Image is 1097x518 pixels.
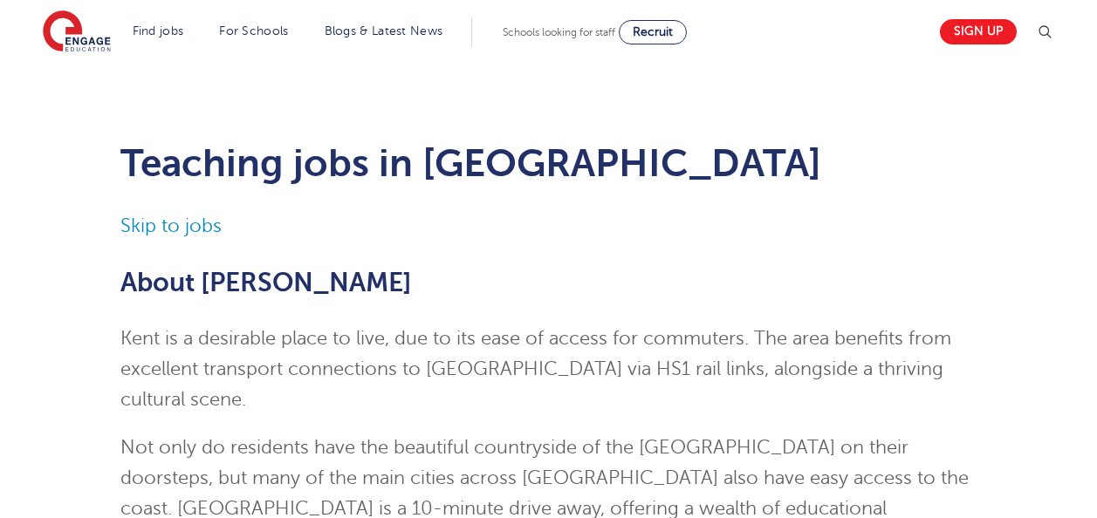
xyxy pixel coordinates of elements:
span: Recruit [633,25,673,38]
span: Schools looking for staff [503,26,615,38]
a: Skip to jobs [120,215,222,236]
span: About [PERSON_NAME] [120,268,412,297]
img: Engage Education [43,10,111,54]
a: For Schools [219,24,288,37]
a: Sign up [940,19,1017,44]
a: Recruit [619,20,687,44]
a: Find jobs [133,24,184,37]
span: Kent is a desirable place to live, due to its ease of access for commuters. The area benefits fro... [120,328,951,410]
a: Blogs & Latest News [325,24,443,37]
h1: Teaching jobs in [GEOGRAPHIC_DATA] [120,141,977,185]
